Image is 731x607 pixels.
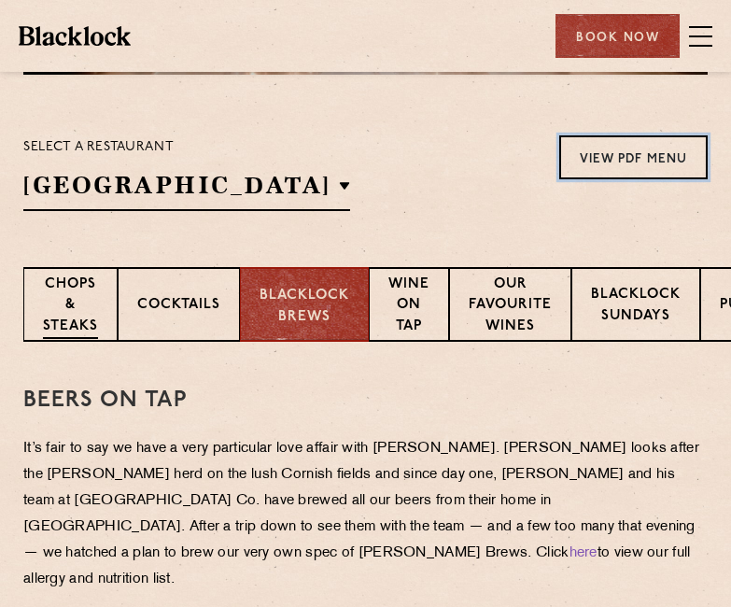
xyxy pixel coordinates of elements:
p: Blacklock Brews [260,286,349,328]
h2: [GEOGRAPHIC_DATA] [23,169,350,211]
p: Blacklock Sundays [591,285,681,329]
p: Chops & Steaks [43,275,98,340]
img: BL_Textured_Logo-footer-cropped.svg [19,26,131,45]
p: Cocktails [137,295,220,318]
a: here [569,546,597,560]
h3: Beers on tap [23,388,708,413]
p: Wine on Tap [388,275,429,340]
p: Our favourite wines [469,275,552,340]
p: It’s fair to say we have a very particular love affair with [PERSON_NAME]. [PERSON_NAME] looks af... [23,436,708,593]
p: Select a restaurant [23,135,350,160]
div: Book Now [555,14,680,58]
a: View PDF Menu [559,135,708,179]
